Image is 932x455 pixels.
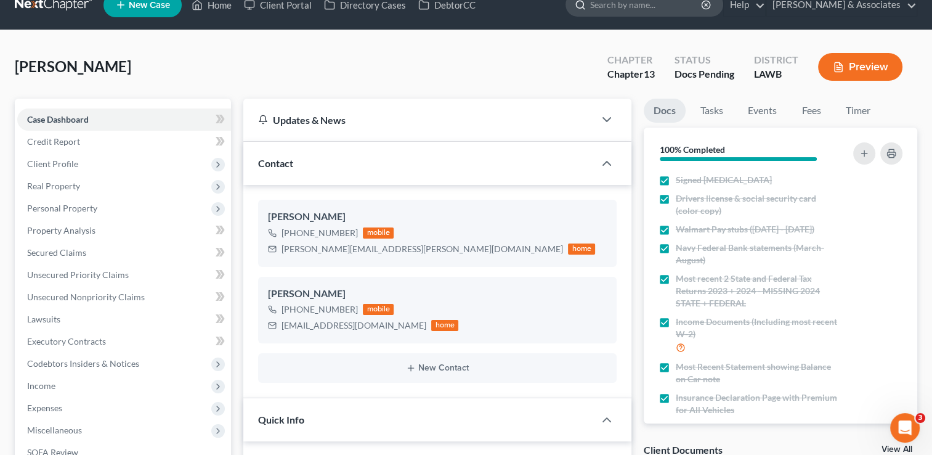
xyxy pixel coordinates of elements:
[881,445,912,454] a: View All
[17,308,231,330] a: Lawsuits
[27,380,55,391] span: Income
[27,225,95,236] span: Property Analysis
[27,203,97,213] span: Personal Property
[17,219,231,242] a: Property Analysis
[27,336,106,346] span: Executory Contracts
[27,403,62,413] span: Expenses
[607,53,655,67] div: Chapter
[129,1,170,10] span: New Case
[676,316,838,340] span: Income Documents (Including most recent W-2)
[754,67,798,81] div: LAWB
[258,414,304,425] span: Quick Info
[363,227,394,239] div: mobile
[27,181,80,191] span: Real Property
[818,53,902,81] button: Preview
[27,158,78,169] span: Client Profile
[27,292,145,302] span: Unsecured Nonpriority Claims
[17,264,231,286] a: Unsecured Priority Claims
[15,57,131,75] span: [PERSON_NAME]
[676,242,838,266] span: Navy Federal Bank statements (March-August)
[258,157,293,169] span: Contact
[754,53,798,67] div: District
[27,425,82,435] span: Miscellaneous
[676,192,838,217] span: Drivers license & social security card (color copy)
[258,113,580,126] div: Updates & News
[282,319,426,332] div: [EMAIL_ADDRESS][DOMAIN_NAME]
[676,223,814,236] span: Walmart Pay stubs ([DATE] - [DATE])
[676,361,838,385] span: Most Recent Statement showing Balance on Car note
[27,269,129,280] span: Unsecured Priority Claims
[676,422,833,435] span: Regions Bank statements (March-August)
[268,363,607,373] button: New Contact
[363,304,394,315] div: mobile
[607,67,655,81] div: Chapter
[915,413,925,423] span: 3
[17,286,231,308] a: Unsecured Nonpriority Claims
[282,243,563,255] div: [PERSON_NAME][EMAIL_ADDRESS][PERSON_NAME][DOMAIN_NAME]
[676,391,838,416] span: Insurance Declaration Page with Premium for All Vehicles
[660,144,725,155] strong: 100% Completed
[282,227,358,239] div: [PHONE_NUMBER]
[738,99,787,123] a: Events
[268,210,607,224] div: [PERSON_NAME]
[836,99,880,123] a: Timer
[691,99,733,123] a: Tasks
[644,99,686,123] a: Docs
[282,303,358,316] div: [PHONE_NUMBER]
[431,320,458,331] div: home
[27,314,60,324] span: Lawsuits
[17,330,231,353] a: Executory Contracts
[676,273,838,309] span: Most recent 2 State and Federal Tax Returns 2023 + 2024 - MISSING 2024 STATE + FEDERAL
[17,109,231,131] a: Case Dashboard
[27,247,86,258] span: Secured Claims
[27,358,139,369] span: Codebtors Insiders & Notices
[17,131,231,153] a: Credit Report
[568,244,595,255] div: home
[676,174,772,186] span: Signed [MEDICAL_DATA]
[890,413,920,443] iframe: Intercom live chat
[644,68,655,80] span: 13
[27,114,89,125] span: Case Dashboard
[675,67,734,81] div: Docs Pending
[268,287,607,301] div: [PERSON_NAME]
[675,53,734,67] div: Status
[27,136,80,147] span: Credit Report
[792,99,831,123] a: Fees
[17,242,231,264] a: Secured Claims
